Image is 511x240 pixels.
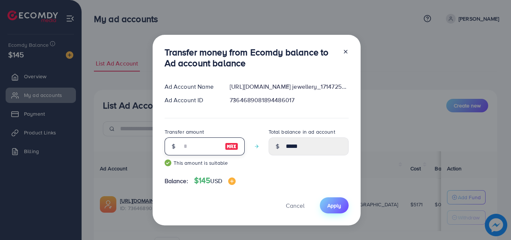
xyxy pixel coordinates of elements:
img: guide [165,160,171,166]
label: Transfer amount [165,128,204,136]
button: Cancel [276,197,314,213]
h3: Transfer money from Ecomdy balance to Ad account balance [165,47,337,69]
div: [URL][DOMAIN_NAME] jewellery_1714725321365 [224,82,354,91]
img: image [225,142,238,151]
span: Apply [327,202,341,209]
span: Balance: [165,177,188,185]
small: This amount is suitable [165,159,245,167]
img: image [228,177,236,185]
label: Total balance in ad account [269,128,335,136]
div: Ad Account Name [159,82,224,91]
div: Ad Account ID [159,96,224,104]
h4: $145 [194,176,236,185]
span: Cancel [286,201,305,210]
span: USD [210,177,222,185]
button: Apply [320,197,349,213]
div: 7364689081894486017 [224,96,354,104]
